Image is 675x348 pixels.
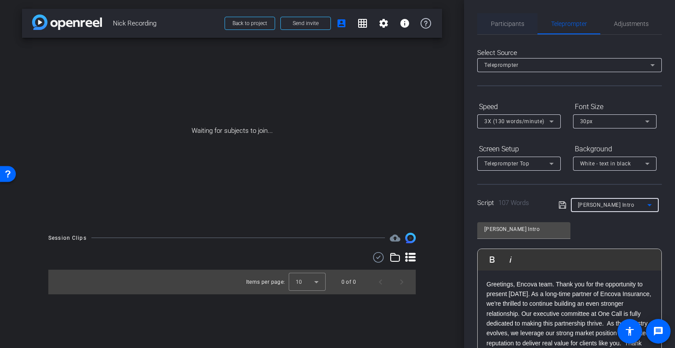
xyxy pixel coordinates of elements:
[390,233,400,243] mat-icon: cloud_upload
[484,224,563,234] input: Title
[293,20,319,27] span: Send invite
[484,161,529,167] span: Teleprompter Top
[477,142,561,157] div: Screen Setup
[399,18,410,29] mat-icon: info
[32,15,102,30] img: app-logo
[498,199,529,207] span: 107 Words
[502,251,519,268] button: Italic (Ctrl+I)
[484,251,501,268] button: Bold (Ctrl+B)
[22,38,442,224] div: Waiting for subjects to join...
[405,233,416,243] img: Session clips
[246,278,285,286] div: Items per page:
[370,271,391,293] button: Previous page
[653,326,664,337] mat-icon: message
[477,99,561,114] div: Speed
[491,21,524,27] span: Participants
[341,278,356,286] div: 0 of 0
[391,271,412,293] button: Next page
[48,234,87,242] div: Session Clips
[573,142,657,157] div: Background
[484,62,518,68] span: Teleprompter
[624,326,635,337] mat-icon: accessibility
[551,21,587,27] span: Teleprompter
[484,118,544,125] span: 3X (130 words/minute)
[580,118,593,125] span: 30px
[578,202,635,208] span: [PERSON_NAME] Intro
[477,198,546,208] div: Script
[573,99,657,114] div: Font Size
[336,18,347,29] mat-icon: account_box
[580,161,631,167] span: White - text in black
[477,48,662,58] div: Select Source
[113,15,219,32] span: Nick Recording
[378,18,389,29] mat-icon: settings
[614,21,649,27] span: Adjustments
[280,17,331,30] button: Send invite
[232,20,267,26] span: Back to project
[390,233,400,243] span: Destinations for your clips
[357,18,368,29] mat-icon: grid_on
[225,17,275,30] button: Back to project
